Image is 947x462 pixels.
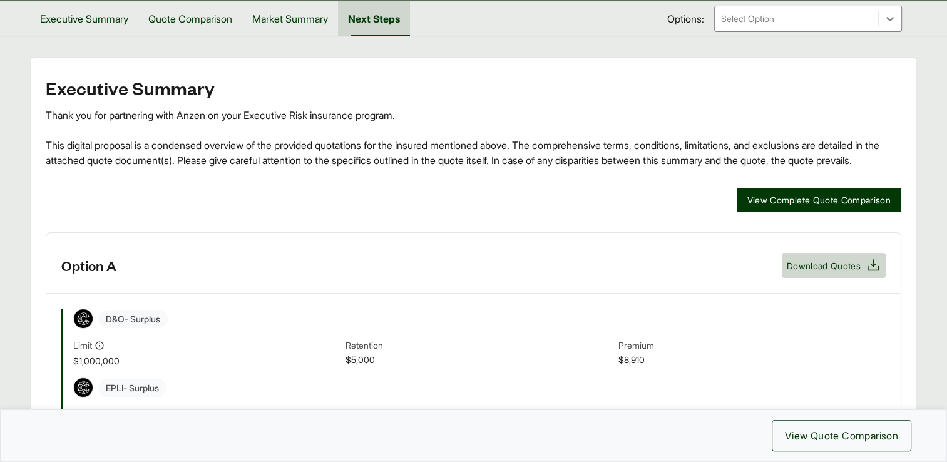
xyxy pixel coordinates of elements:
h3: Option A [61,256,116,275]
span: EPLI - Surplus [98,379,166,397]
span: $5,000 [346,353,613,367]
span: Limit [73,408,92,421]
span: Limit [73,339,92,352]
button: Quote Comparison [138,1,242,36]
h2: Executive Summary [46,78,901,98]
span: Premium [618,408,886,422]
img: Coalition [74,378,93,397]
span: Retention [346,339,613,353]
button: Market Summary [242,1,338,36]
button: View Quote Comparison [772,420,911,451]
button: Executive Summary [30,1,138,36]
span: $8,910 [618,353,886,367]
button: View Complete Quote Comparison [737,188,902,212]
button: Next Steps [338,1,410,36]
span: D&O - Surplus [98,310,168,328]
button: Download Quotes [782,253,886,278]
div: Thank you for partnering with Anzen on your Executive Risk insurance program. This digital propos... [46,108,901,168]
span: $1,000,000 [73,354,340,367]
span: View Quote Comparison [785,428,898,443]
span: Options: [667,11,704,26]
span: Download Quotes [787,259,861,272]
span: View Complete Quote Comparison [747,193,891,207]
span: Retention [346,408,613,422]
span: Premium [618,339,886,353]
img: Coalition [74,309,93,328]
